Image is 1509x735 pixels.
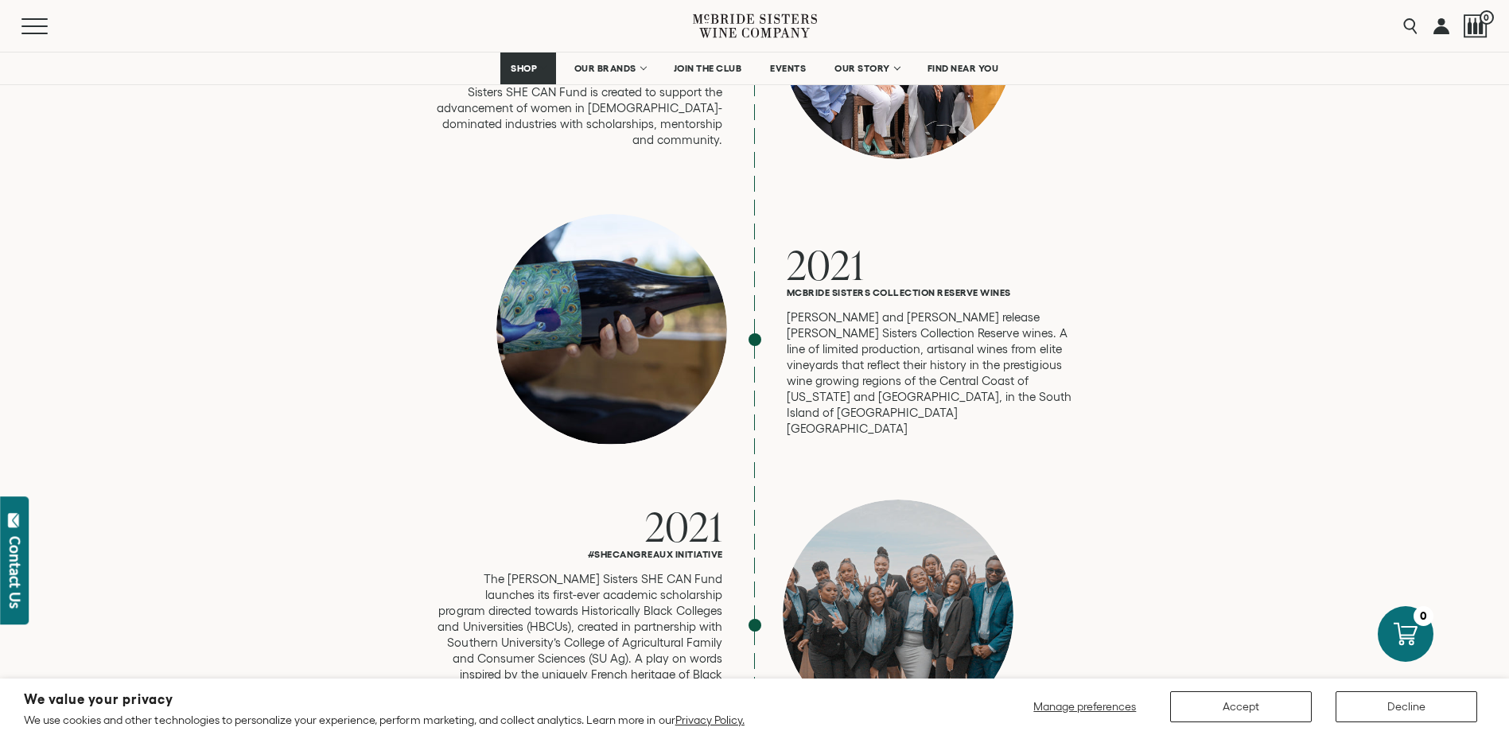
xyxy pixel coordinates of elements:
[1480,10,1494,25] span: 0
[928,63,999,74] span: FIND NEAR YOU
[663,52,753,84] a: JOIN THE CLUB
[824,52,909,84] a: OUR STORY
[917,52,1009,84] a: FIND NEAR YOU
[770,63,806,74] span: EVENTS
[564,52,655,84] a: OUR BRANDS
[1170,691,1312,722] button: Accept
[1024,691,1146,722] button: Manage preferences
[1033,700,1136,713] span: Manage preferences
[500,52,556,84] a: SHOP
[787,237,865,292] span: 2021
[1414,606,1433,626] div: 0
[675,714,745,726] a: Privacy Policy.
[21,18,79,34] button: Mobile Menu Trigger
[645,499,723,554] span: 2021
[511,63,538,74] span: SHOP
[7,536,23,609] div: Contact Us
[787,309,1073,437] p: [PERSON_NAME] and [PERSON_NAME] release [PERSON_NAME] Sisters Collection Reserve wines. A line of...
[834,63,890,74] span: OUR STORY
[24,693,745,706] h2: We value your privacy
[24,713,745,727] p: We use cookies and other technologies to personalize your experience, perform marketing, and coll...
[1336,691,1477,722] button: Decline
[574,63,636,74] span: OUR BRANDS
[437,549,723,559] h6: #SHECANGreaux Initiative
[760,52,816,84] a: EVENTS
[787,287,1073,297] h6: McBride Sisters Collection Reserve wines
[674,63,742,74] span: JOIN THE CLUB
